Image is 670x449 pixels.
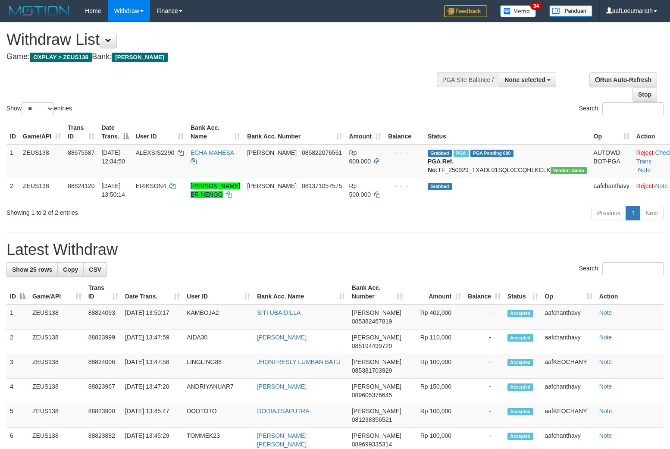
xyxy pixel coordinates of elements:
[352,441,392,448] span: Copy 089699335314 to clipboard
[345,120,385,144] th: Amount: activate to sort column ascending
[85,379,122,403] td: 88823967
[29,330,85,354] td: ZEUS138
[470,150,513,157] span: PGA Pending
[636,182,654,189] a: Reject
[542,403,596,428] td: aafKEOCHANY
[454,150,469,157] span: Marked by aafpengsreynich
[590,178,633,202] td: aafchanthavy
[183,403,254,428] td: DODTOTO
[542,280,596,305] th: Op: activate to sort column ascending
[596,280,664,305] th: Action
[507,310,533,317] span: Accepted
[352,408,401,414] span: [PERSON_NAME]
[57,262,84,277] a: Copy
[136,182,166,189] span: ERIKSON4
[504,76,545,83] span: None selected
[6,205,273,217] div: Showing 1 to 2 of 2 entries
[244,120,345,144] th: Bank Acc. Number: activate to sort column ascending
[19,178,64,202] td: ZEUS138
[640,206,664,220] a: Next
[507,383,533,391] span: Accepted
[112,53,167,62] span: [PERSON_NAME]
[352,367,392,374] span: Copy 085381703929 to clipboard
[507,433,533,440] span: Accepted
[352,416,392,423] span: Copy 081238356521 to clipboard
[428,183,452,190] span: Grabbed
[183,330,254,354] td: AIDA30
[68,149,94,156] span: 88675587
[183,379,254,403] td: ANDRIYANUAR7
[388,148,421,157] div: - - -
[302,182,342,189] span: Copy 081371057575 to clipboard
[507,334,533,342] span: Accepted
[6,178,19,202] td: 2
[132,120,187,144] th: User ID: activate to sort column ascending
[122,280,183,305] th: Date Trans.: activate to sort column ascending
[302,149,342,156] span: Copy 085822076561 to clipboard
[89,266,101,273] span: CSV
[500,5,536,17] img: Button%20Memo.svg
[530,2,542,10] span: 34
[352,334,401,341] span: [PERSON_NAME]
[122,354,183,379] td: [DATE] 13:47:58
[599,309,612,316] a: Note
[551,167,587,174] span: Vendor URL: https://trx31.1velocity.biz
[599,334,612,341] a: Note
[464,403,504,428] td: -
[257,432,307,448] a: [PERSON_NAME] [PERSON_NAME]
[352,342,392,349] span: Copy 085194499729 to clipboard
[122,379,183,403] td: [DATE] 13:47:20
[6,4,72,17] img: MOTION_logo.png
[464,354,504,379] td: -
[406,330,464,354] td: Rp 110,000
[406,305,464,330] td: Rp 402,000
[122,305,183,330] td: [DATE] 13:50:17
[64,120,98,144] th: Trans ID: activate to sort column ascending
[85,305,122,330] td: 88824093
[191,182,240,198] a: [PERSON_NAME] BR NENGG
[12,266,52,273] span: Show 25 rows
[98,120,132,144] th: Date Trans.: activate to sort column descending
[444,5,487,17] img: Feedback.jpg
[187,120,244,144] th: Bank Acc. Name: activate to sort column ascending
[599,432,612,439] a: Note
[592,206,626,220] a: Previous
[599,383,612,390] a: Note
[352,309,401,316] span: [PERSON_NAME]
[6,31,438,48] h1: Withdraw List
[348,280,406,305] th: Bank Acc. Number: activate to sort column ascending
[122,403,183,428] td: [DATE] 13:45:47
[254,280,348,305] th: Bank Acc. Name: activate to sort column ascending
[349,182,371,198] span: Rp 500.000
[6,53,438,61] h4: Game: Bank:
[6,120,19,144] th: ID
[464,280,504,305] th: Balance: activate to sort column ascending
[257,358,341,365] a: JHONFRESLY LUMBAN BATU
[352,318,392,325] span: Copy 085382467819 to clipboard
[352,358,401,365] span: [PERSON_NAME]
[6,379,29,403] td: 4
[6,102,72,115] label: Show entries
[632,87,657,102] a: Stop
[6,354,29,379] td: 3
[257,408,309,414] a: DODIAJISAPUTRA
[29,354,85,379] td: ZEUS138
[101,182,125,198] span: [DATE] 13:50:14
[599,358,612,365] a: Note
[29,379,85,403] td: ZEUS138
[602,102,664,115] input: Search:
[464,330,504,354] td: -
[30,53,92,62] span: OXPLAY > ZEUS138
[6,305,29,330] td: 1
[590,144,633,178] td: AUTOWD-BOT-PGA
[599,408,612,414] a: Note
[437,72,499,87] div: PGA Site Balance /
[589,72,657,87] a: Run Auto-Refresh
[542,305,596,330] td: aafchanthavy
[602,262,664,275] input: Search:
[29,305,85,330] td: ZEUS138
[29,403,85,428] td: ZEUS138
[499,72,556,87] button: None selected
[6,262,58,277] a: Show 25 rows
[504,280,541,305] th: Status: activate to sort column ascending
